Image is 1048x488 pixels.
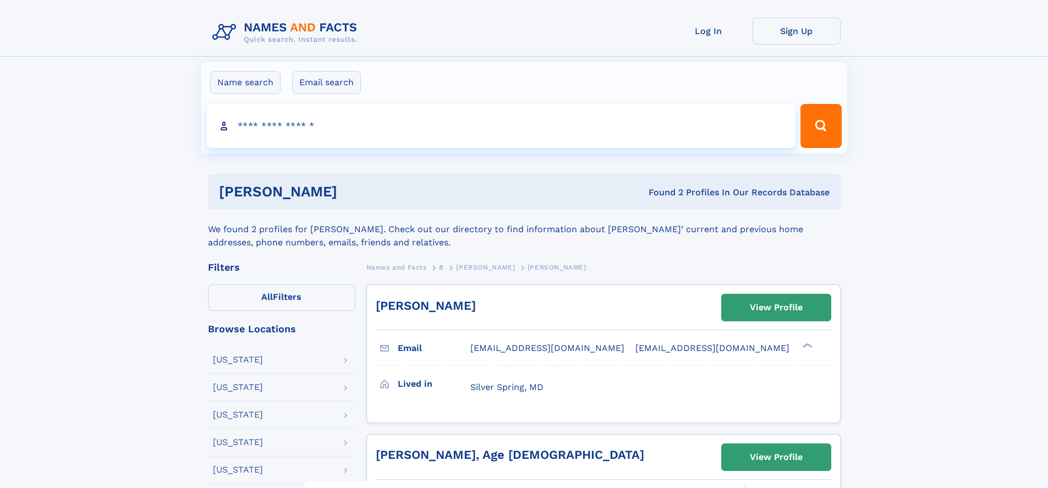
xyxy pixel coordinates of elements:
button: Search Button [800,104,841,148]
span: [PERSON_NAME] [528,264,586,271]
div: We found 2 profiles for [PERSON_NAME]. Check out our directory to find information about [PERSON_... [208,210,841,249]
a: Log In [665,18,753,45]
span: [EMAIL_ADDRESS][DOMAIN_NAME] [635,343,789,353]
h3: Email [398,339,470,358]
label: Email search [292,71,361,94]
a: Sign Up [753,18,841,45]
label: Filters [208,284,355,311]
div: View Profile [750,445,803,470]
div: [US_STATE] [213,355,263,364]
div: [US_STATE] [213,383,263,392]
label: Name search [210,71,281,94]
a: View Profile [722,444,831,470]
a: View Profile [722,294,831,321]
div: [US_STATE] [213,410,263,419]
a: B [439,260,444,274]
div: Found 2 Profiles In Our Records Database [493,187,830,199]
span: [EMAIL_ADDRESS][DOMAIN_NAME] [470,343,624,353]
img: Logo Names and Facts [208,18,366,47]
div: [US_STATE] [213,465,263,474]
span: All [261,292,273,302]
div: [US_STATE] [213,438,263,447]
span: [PERSON_NAME] [456,264,515,271]
h3: Lived in [398,375,470,393]
div: Browse Locations [208,324,355,334]
span: Silver Spring, MD [470,382,544,392]
h1: [PERSON_NAME] [219,185,493,199]
div: View Profile [750,295,803,320]
a: Names and Facts [366,260,427,274]
a: [PERSON_NAME] [456,260,515,274]
input: search input [207,104,796,148]
div: ❯ [800,342,813,349]
span: B [439,264,444,271]
a: [PERSON_NAME] [376,299,476,312]
div: Filters [208,262,355,272]
a: [PERSON_NAME], Age [DEMOGRAPHIC_DATA] [376,448,644,462]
